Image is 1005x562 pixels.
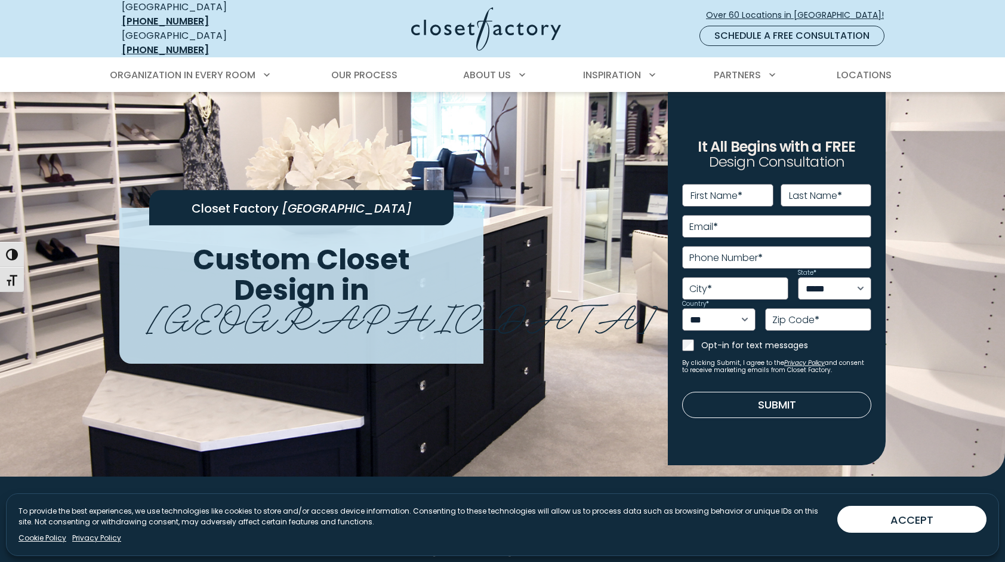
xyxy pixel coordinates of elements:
[19,533,66,543] a: Cookie Policy
[690,191,742,201] label: First Name
[784,358,825,367] a: Privacy Policy
[682,301,709,307] label: Country
[432,528,605,557] a: [STREET_ADDRESS][PERSON_NAME] [PERSON_NAME],PA 15644
[689,253,763,263] label: Phone Number
[698,137,855,156] span: It All Begins with a FREE
[689,284,712,294] label: City
[110,68,255,82] span: Organization in Every Room
[282,200,412,217] span: [GEOGRAPHIC_DATA]
[583,68,641,82] span: Inspiration
[709,152,845,172] span: Design Consultation
[122,14,209,28] a: [PHONE_NUMBER]
[122,43,209,57] a: [PHONE_NUMBER]
[463,68,511,82] span: About Us
[682,360,871,374] small: By clicking Submit, I agree to the and consent to receive marketing emails from Closet Factory.
[529,543,558,558] span: 15644
[837,68,892,82] span: Locations
[192,200,279,217] span: Closet Factory
[19,506,828,527] p: To provide the best experiences, we use technologies like cookies to store and/or access device i...
[432,543,512,558] span: [PERSON_NAME]
[147,287,657,342] span: [GEOGRAPHIC_DATA]
[514,543,526,558] span: PA
[682,392,871,418] button: Submit
[798,270,816,276] label: State
[193,239,410,310] span: Custom Closet Design in
[72,533,121,543] a: Privacy Policy
[411,7,561,51] img: Closet Factory Logo
[101,59,904,92] nav: Primary Menu
[789,191,842,201] label: Last Name
[701,339,871,351] label: Opt-in for text messages
[837,506,986,533] button: ACCEPT
[706,9,893,22] span: Over 60 Locations in [GEOGRAPHIC_DATA]!
[714,68,761,82] span: Partners
[699,26,884,46] a: Schedule a Free Consultation
[705,5,894,26] a: Over 60 Locations in [GEOGRAPHIC_DATA]!
[772,315,819,325] label: Zip Code
[689,222,718,232] label: Email
[331,68,397,82] span: Our Process
[122,29,295,57] div: [GEOGRAPHIC_DATA]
